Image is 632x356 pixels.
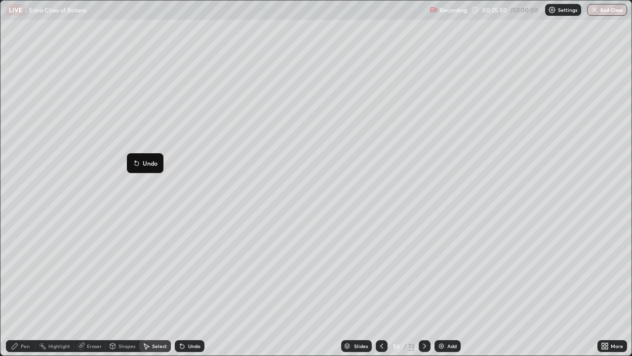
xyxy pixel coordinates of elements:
div: Undo [188,344,200,349]
p: Settings [558,7,577,12]
img: class-settings-icons [548,6,556,14]
div: Select [152,344,167,349]
img: add-slide-button [437,342,445,350]
img: end-class-cross [591,6,598,14]
button: End Class [587,4,627,16]
p: Extra Class of Botany [29,6,86,14]
p: LIVE [9,6,22,14]
div: Pen [21,344,30,349]
div: 73 [408,342,415,351]
div: / [403,343,406,349]
p: Recording [439,6,467,14]
img: recording.375f2c34.svg [430,6,437,14]
div: Highlight [48,344,70,349]
p: Undo [143,159,158,167]
div: More [611,344,623,349]
div: Shapes [118,344,135,349]
button: Undo [131,157,159,169]
div: 56 [392,343,401,349]
div: Add [447,344,457,349]
div: Eraser [87,344,102,349]
div: Slides [354,344,368,349]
